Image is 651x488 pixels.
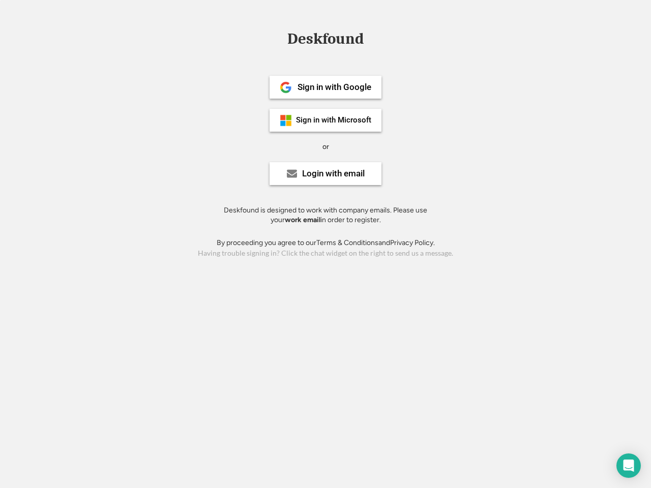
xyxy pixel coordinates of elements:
div: Sign in with Microsoft [296,116,371,124]
div: By proceeding you agree to our and [217,238,435,248]
div: Open Intercom Messenger [616,453,641,478]
img: ms-symbollockup_mssymbol_19.png [280,114,292,127]
img: 1024px-Google__G__Logo.svg.png [280,81,292,94]
a: Terms & Conditions [316,238,378,247]
div: or [322,142,329,152]
div: Sign in with Google [298,83,371,91]
div: Deskfound is designed to work with company emails. Please use your in order to register. [211,205,440,225]
strong: work email [285,216,320,224]
a: Privacy Policy. [390,238,435,247]
div: Deskfound [282,31,369,47]
div: Login with email [302,169,365,178]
